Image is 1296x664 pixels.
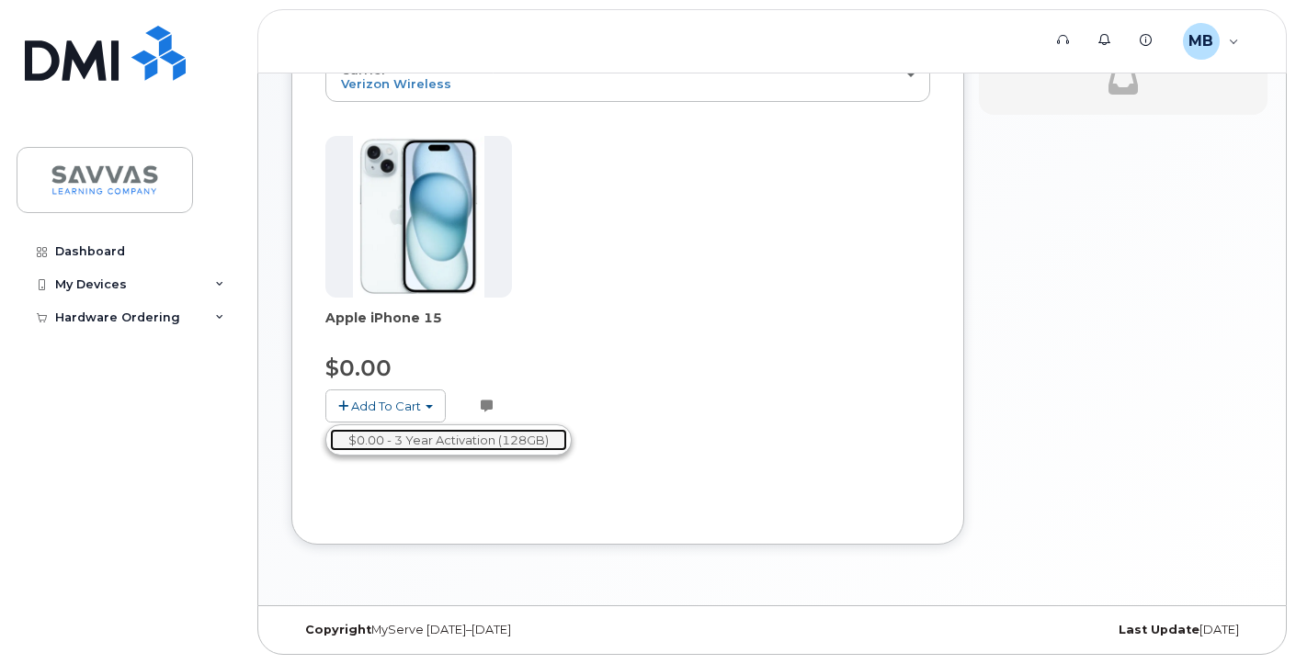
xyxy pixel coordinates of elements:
span: Add To Cart [351,399,421,413]
div: Apple iPhone 15 [325,309,512,345]
div: [DATE] [932,623,1253,637]
button: Carrier Verizon Wireless [325,53,930,101]
span: $0.00 [325,355,392,381]
iframe: Messenger Launcher [1216,584,1282,650]
a: $0.00 - 3 Year Activation (128GB) [330,429,567,452]
strong: Copyright [305,623,371,636]
span: MB [1188,30,1213,52]
span: Verizon Wireless [341,76,451,91]
img: iPhone_15.png [353,136,485,298]
div: Matt Birdsall [1170,23,1252,60]
strong: Last Update [1119,623,1199,636]
button: Add To Cart [325,389,446,422]
div: MyServe [DATE]–[DATE] [291,623,612,637]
